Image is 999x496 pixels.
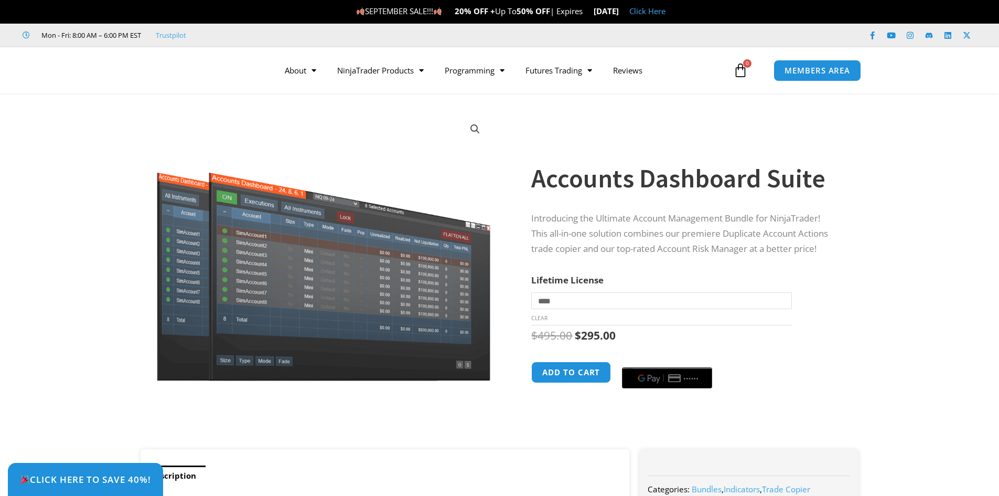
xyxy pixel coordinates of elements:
nav: Menu [274,58,731,82]
span: $ [575,328,581,343]
a: Trustpilot [156,29,186,41]
bdi: 495.00 [531,328,572,343]
a: Programming [434,58,515,82]
a: NinjaTrader Products [327,58,434,82]
a: Reviews [603,58,653,82]
img: Screenshot 2024-08-26 155710eeeee [155,112,492,381]
strong: 20% OFF + [455,6,495,16]
a: Click Here [629,6,665,16]
a: 🎉Click Here to save 40%! [8,463,163,496]
h1: Accounts Dashboard Suite [531,160,837,197]
p: Introducing the Ultimate Account Management Bundle for NinjaTrader! This all-in-one solution comb... [531,211,837,257]
iframe: Secure payment input frame [620,360,714,361]
img: 🎉 [20,475,29,484]
img: ⌛ [583,7,591,15]
button: Buy with GPay [622,367,712,388]
a: Clear options [531,314,547,322]
a: Futures Trading [515,58,603,82]
img: 🍂 [357,7,364,15]
span: MEMBERS AREA [785,67,850,75]
img: LogoAI | Affordable Indicators – NinjaTrader [124,51,237,89]
a: 0 [717,55,764,86]
a: About [274,58,327,82]
span: Mon - Fri: 8:00 AM – 6:00 PM EST [39,29,141,41]
img: 🍂 [434,7,442,15]
span: SEPTEMBER SALE!!! Up To | Expires [356,6,594,16]
bdi: 295.00 [575,328,616,343]
span: $ [531,328,538,343]
a: MEMBERS AREA [774,60,861,81]
label: Lifetime License [531,274,604,286]
text: •••••• [684,375,700,382]
span: Click Here to save 40%! [20,475,151,484]
button: Add to cart [531,362,611,383]
strong: 50% OFF [517,6,550,16]
a: View full-screen image gallery [466,120,485,139]
span: 0 [743,59,751,68]
strong: [DATE] [594,6,619,16]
